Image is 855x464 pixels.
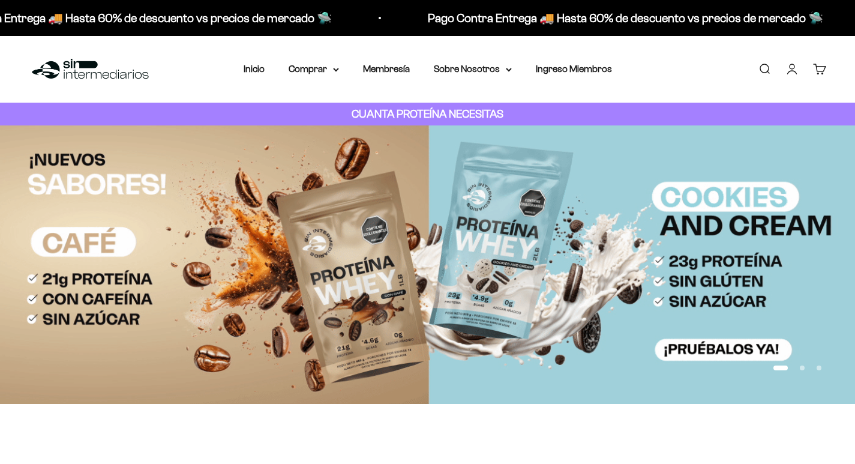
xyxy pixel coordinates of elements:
[428,8,823,28] p: Pago Contra Entrega 🚚 Hasta 60% de descuento vs precios de mercado 🛸
[536,64,612,74] a: Ingreso Miembros
[434,61,512,77] summary: Sobre Nosotros
[363,64,410,74] a: Membresía
[289,61,339,77] summary: Comprar
[352,107,503,120] strong: CUANTA PROTEÍNA NECESITAS
[244,64,265,74] a: Inicio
